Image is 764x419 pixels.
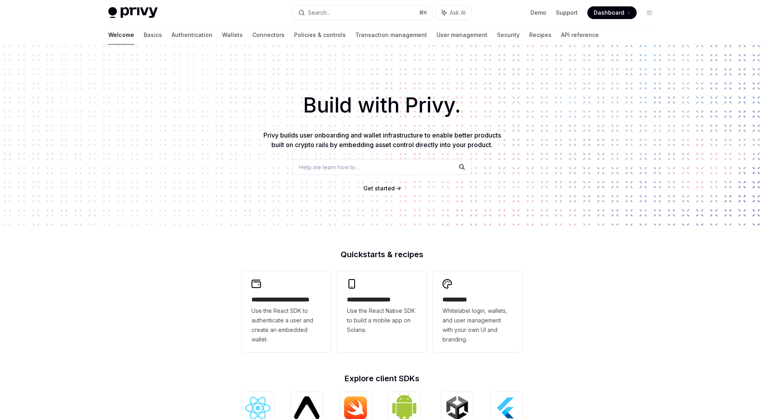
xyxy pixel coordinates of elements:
[437,25,487,45] a: User management
[337,271,427,352] a: **** **** **** ***Use the React Native SDK to build a mobile app on Solana.
[594,9,624,17] span: Dashboard
[363,184,395,192] a: Get started
[293,6,432,20] button: Search...⌘K
[561,25,599,45] a: API reference
[442,306,513,344] span: Whitelabel login, wallets, and user management with your own UI and branding.
[347,306,417,335] span: Use the React Native SDK to build a mobile app on Solana.
[13,90,751,121] h1: Build with Privy.
[436,6,471,20] button: Ask AI
[587,6,637,19] a: Dashboard
[450,9,466,17] span: Ask AI
[172,25,212,45] a: Authentication
[242,374,522,382] h2: Explore client SDKs
[529,25,552,45] a: Recipes
[419,10,427,16] span: ⌘ K
[294,396,320,419] img: React Native
[108,7,158,18] img: light logo
[299,163,360,171] span: Help me learn how to…
[308,8,330,17] div: Search...
[144,25,162,45] a: Basics
[530,9,546,17] a: Demo
[222,25,243,45] a: Wallets
[433,271,522,352] a: **** *****Whitelabel login, wallets, and user management with your own UI and branding.
[363,185,395,192] span: Get started
[252,25,285,45] a: Connectors
[263,131,501,149] span: Privy builds user onboarding and wallet infrastructure to enable better products built on crypto ...
[251,306,322,344] span: Use the React SDK to authenticate a user and create an embedded wallet.
[242,250,522,258] h2: Quickstarts & recipes
[643,6,656,19] button: Toggle dark mode
[355,25,427,45] a: Transaction management
[108,25,134,45] a: Welcome
[497,25,520,45] a: Security
[294,25,346,45] a: Policies & controls
[556,9,578,17] a: Support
